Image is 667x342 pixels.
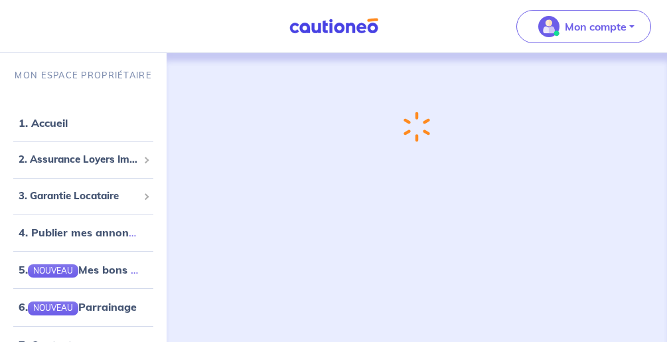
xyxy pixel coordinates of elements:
div: 5.NOUVEAUMes bons plans [5,256,161,283]
span: 2. Assurance Loyers Impayés [19,152,138,167]
div: 6.NOUVEAUParrainage [5,294,161,320]
span: 3. Garantie Locataire [19,189,138,204]
img: Cautioneo [284,18,384,35]
div: 2. Assurance Loyers Impayés [5,147,161,173]
a: 5.NOUVEAUMes bons plans [19,263,159,276]
a: 1. Accueil [19,116,68,129]
a: 4. Publier mes annonces [19,226,145,239]
div: 1. Accueil [5,110,161,136]
a: 6.NOUVEAUParrainage [19,300,137,313]
button: illu_account_valid_menu.svgMon compte [516,10,651,43]
p: MON ESPACE PROPRIÉTAIRE [15,69,151,82]
img: loading-spinner [400,109,433,145]
p: Mon compte [565,19,627,35]
img: illu_account_valid_menu.svg [538,16,559,37]
div: 3. Garantie Locataire [5,183,161,209]
div: 4. Publier mes annonces [5,219,161,246]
